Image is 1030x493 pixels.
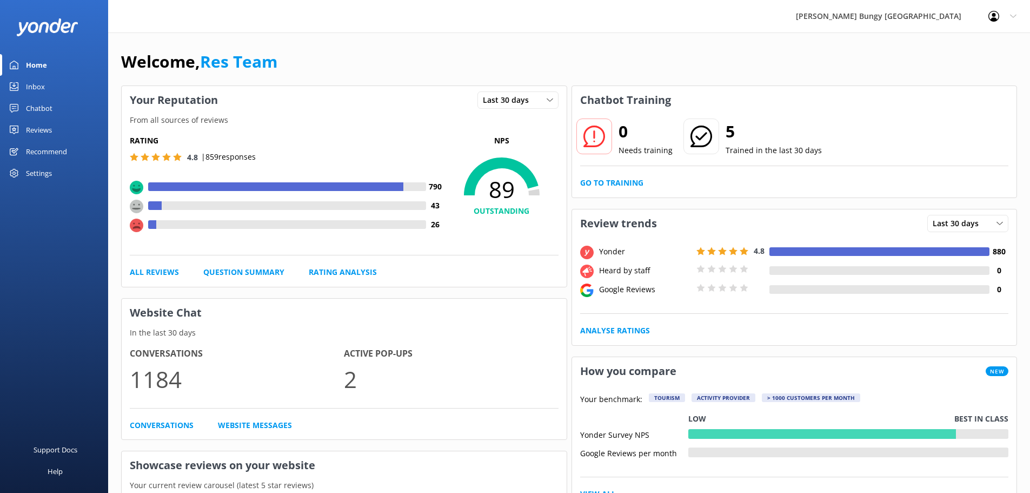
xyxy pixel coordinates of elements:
span: 4.8 [187,152,198,162]
div: Recommend [26,141,67,162]
div: Settings [26,162,52,184]
p: | 859 responses [201,151,256,163]
a: All Reviews [130,266,179,278]
h4: Conversations [130,347,344,361]
h1: Welcome, [121,49,277,75]
h2: 0 [619,119,673,144]
p: In the last 30 days [122,327,567,339]
div: Heard by staff [596,265,694,277]
h4: 0 [989,284,1008,295]
a: Question Summary [203,266,284,278]
span: 89 [445,176,559,203]
a: Website Messages [218,419,292,431]
h3: Chatbot Training [572,86,679,114]
h3: How you compare [572,357,685,385]
p: NPS [445,135,559,147]
h4: 790 [426,181,445,193]
h4: 0 [989,265,1008,277]
div: Yonder Survey NPS [580,429,688,439]
h4: Active Pop-ups [344,347,558,361]
img: yonder-white-logo.png [16,18,78,36]
p: Your current review carousel (latest 5 star reviews) [122,479,567,491]
div: Chatbot [26,97,52,119]
span: New [986,366,1008,376]
p: Best in class [954,413,1008,425]
span: 4.8 [754,246,765,256]
h3: Website Chat [122,299,567,327]
div: Google Reviews per month [580,448,688,457]
h4: 43 [426,200,445,212]
div: Home [26,54,47,76]
span: Last 30 days [483,94,535,106]
div: > 1000 customers per month [762,393,860,402]
p: 1184 [130,361,344,397]
div: Help [48,461,63,482]
div: Reviews [26,119,52,141]
h4: 880 [989,246,1008,258]
div: Activity Provider [692,393,755,402]
p: Needs training [619,144,673,156]
a: Go to Training [580,177,643,189]
h4: OUTSTANDING [445,205,559,217]
h3: Showcase reviews on your website [122,451,567,479]
h3: Review trends [572,209,665,238]
h2: 5 [726,119,822,144]
h3: Your Reputation [122,86,226,114]
a: Res Team [200,50,277,73]
a: Conversations [130,419,194,431]
div: Tourism [649,393,685,402]
span: Last 30 days [933,218,985,229]
a: Rating Analysis [309,266,377,278]
div: Inbox [26,76,45,97]
div: Yonder [596,246,694,258]
h4: 26 [426,219,445,231]
div: Support Docs [34,439,77,461]
p: 2 [344,361,558,397]
p: Low [688,413,706,425]
p: Your benchmark: [580,393,642,406]
div: Google Reviews [596,284,694,295]
p: Trained in the last 30 days [726,144,822,156]
a: Analyse Ratings [580,325,650,337]
h5: Rating [130,135,445,147]
p: From all sources of reviews [122,114,567,126]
